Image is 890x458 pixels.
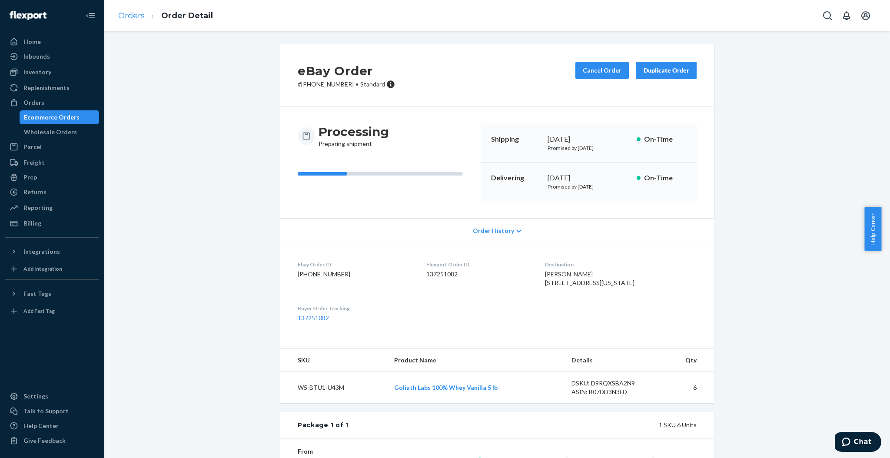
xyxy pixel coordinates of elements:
[5,96,99,110] a: Orders
[23,188,46,196] div: Returns
[319,124,389,148] div: Preparing shipment
[10,11,46,20] img: Flexport logo
[660,349,714,372] th: Qty
[548,134,630,144] div: [DATE]
[319,124,389,139] h3: Processing
[660,372,714,404] td: 6
[545,261,697,268] dt: Destination
[23,421,59,430] div: Help Center
[23,392,48,401] div: Settings
[23,247,60,256] div: Integrations
[23,289,51,298] div: Fast Tags
[23,158,45,167] div: Freight
[571,388,653,396] div: ASIN: B07DD3N3FD
[20,110,100,124] a: Ecommerce Orders
[565,349,660,372] th: Details
[23,98,44,107] div: Orders
[23,173,37,182] div: Prep
[111,3,220,29] ol: breadcrumbs
[575,62,629,79] button: Cancel Order
[5,156,99,169] a: Freight
[5,389,99,403] a: Settings
[644,134,686,144] p: On-Time
[5,185,99,199] a: Returns
[5,245,99,259] button: Integrations
[473,226,514,235] span: Order History
[360,80,385,88] span: Standard
[5,140,99,154] a: Parcel
[491,173,541,183] p: Delivering
[280,372,387,404] td: W5-BTU1-U43M
[5,404,99,418] button: Talk to Support
[548,173,630,183] div: [DATE]
[298,305,412,312] dt: Buyer Order Tracking
[298,447,402,456] dt: From
[5,81,99,95] a: Replenishments
[426,270,531,279] dd: 137251082
[298,270,412,279] dd: [PHONE_NUMBER]
[23,143,42,151] div: Parcel
[82,7,99,24] button: Close Navigation
[636,62,697,79] button: Duplicate Order
[5,201,99,215] a: Reporting
[5,35,99,49] a: Home
[838,7,855,24] button: Open notifications
[23,219,41,228] div: Billing
[644,173,686,183] p: On-Time
[23,68,51,76] div: Inventory
[5,170,99,184] a: Prep
[280,349,387,372] th: SKU
[298,62,395,80] h2: eBay Order
[394,384,498,391] a: Goliath Labs 100% Whey Vanilla 5 lb
[548,144,630,152] p: Promised by [DATE]
[5,287,99,301] button: Fast Tags
[5,216,99,230] a: Billing
[491,134,541,144] p: Shipping
[5,50,99,63] a: Inbounds
[298,261,412,268] dt: Ebay Order ID
[298,80,395,89] p: # [PHONE_NUMBER]
[20,125,100,139] a: Wholesale Orders
[24,128,77,136] div: Wholesale Orders
[819,7,836,24] button: Open Search Box
[5,65,99,79] a: Inventory
[23,37,41,46] div: Home
[5,304,99,318] a: Add Fast Tag
[161,11,213,20] a: Order Detail
[864,207,881,251] button: Help Center
[23,436,66,445] div: Give Feedback
[23,307,55,315] div: Add Fast Tag
[643,66,689,75] div: Duplicate Order
[23,52,50,61] div: Inbounds
[24,113,80,122] div: Ecommerce Orders
[857,7,874,24] button: Open account menu
[349,421,697,429] div: 1 SKU 6 Units
[545,270,634,286] span: [PERSON_NAME] [STREET_ADDRESS][US_STATE]
[571,379,653,388] div: DSKU: D9RQXSBA2N9
[548,183,630,190] p: Promised by [DATE]
[387,349,565,372] th: Product Name
[118,11,145,20] a: Orders
[426,261,531,268] dt: Flexport Order ID
[355,80,359,88] span: •
[835,432,881,454] iframe: Opens a widget where you can chat to one of our agents
[23,407,69,415] div: Talk to Support
[23,203,53,212] div: Reporting
[5,419,99,433] a: Help Center
[298,314,329,322] a: 137251082
[298,421,349,429] div: Package 1 of 1
[23,83,70,92] div: Replenishments
[5,434,99,448] button: Give Feedback
[23,265,62,272] div: Add Integration
[5,262,99,276] a: Add Integration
